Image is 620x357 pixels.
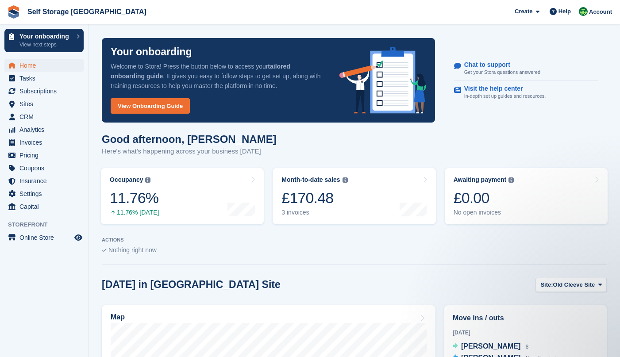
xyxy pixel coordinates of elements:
div: Awaiting payment [454,176,507,184]
a: menu [4,111,84,123]
p: Here's what's happening across your business [DATE] [102,146,277,157]
span: Account [589,8,612,16]
img: onboarding-info-6c161a55d2c0e0a8cae90662b2fe09162a5109e8cc188191df67fb4f79e88e88.svg [339,47,426,114]
img: icon-info-grey-7440780725fd019a000dd9b08b2336e03edf1995a4989e88bcd33f0948082b44.svg [145,177,150,183]
span: Analytics [19,123,73,136]
div: Occupancy [110,176,143,184]
p: View next steps [19,41,72,49]
div: 11.76% [DATE] [110,209,159,216]
img: Mackenzie Wells [579,7,588,16]
img: stora-icon-8386f47178a22dfd0bd8f6a31ec36ba5ce8667c1dd55bd0f319d3a0aa187defe.svg [7,5,20,19]
a: Chat to support Get your Stora questions answered. [454,57,598,81]
p: In-depth set up guides and resources. [464,92,546,100]
p: Your onboarding [19,33,72,39]
span: Online Store [19,231,73,244]
span: Site: [540,280,553,289]
span: Invoices [19,136,73,149]
span: Old Cleeve Site [553,280,595,289]
a: menu [4,149,84,161]
a: Awaiting payment £0.00 No open invoices [445,168,608,224]
span: Capital [19,200,73,213]
a: menu [4,188,84,200]
p: Welcome to Stora! Press the button below to access your . It gives you easy to follow steps to ge... [111,61,325,91]
span: Pricing [19,149,73,161]
span: Help [558,7,571,16]
a: menu [4,175,84,187]
a: View Onboarding Guide [111,98,190,114]
h1: Good afternoon, [PERSON_NAME] [102,133,277,145]
span: Tasks [19,72,73,84]
a: [PERSON_NAME] 8 [453,341,528,353]
a: menu [4,200,84,213]
span: Coupons [19,162,73,174]
p: ACTIONS [102,237,607,243]
a: Occupancy 11.76% 11.76% [DATE] [101,168,264,224]
h2: Map [111,313,125,321]
div: £170.48 [281,189,347,207]
a: menu [4,231,84,244]
a: menu [4,123,84,136]
span: Insurance [19,175,73,187]
span: Settings [19,188,73,200]
a: menu [4,59,84,72]
a: menu [4,162,84,174]
a: menu [4,98,84,110]
p: Visit the help center [464,85,539,92]
img: icon-info-grey-7440780725fd019a000dd9b08b2336e03edf1995a4989e88bcd33f0948082b44.svg [343,177,348,183]
a: Visit the help center In-depth set up guides and resources. [454,81,598,104]
div: £0.00 [454,189,514,207]
a: menu [4,72,84,84]
a: Self Storage [GEOGRAPHIC_DATA] [24,4,150,19]
div: [DATE] [453,329,598,337]
span: Nothing right now [108,246,157,253]
img: icon-info-grey-7440780725fd019a000dd9b08b2336e03edf1995a4989e88bcd33f0948082b44.svg [508,177,514,183]
button: Site: Old Cleeve Site [535,278,607,292]
span: 8 [526,344,529,350]
a: menu [4,85,84,97]
span: CRM [19,111,73,123]
a: Your onboarding View next steps [4,29,84,52]
img: blank_slate_check_icon-ba018cac091ee9be17c0a81a6c232d5eb81de652e7a59be601be346b1b6ddf79.svg [102,249,107,252]
p: Get your Stora questions answered. [464,69,542,76]
div: Month-to-date sales [281,176,340,184]
span: [PERSON_NAME] [461,342,520,350]
a: menu [4,136,84,149]
div: No open invoices [454,209,514,216]
a: Preview store [73,232,84,243]
div: 11.76% [110,189,159,207]
p: Chat to support [464,61,535,69]
span: Storefront [8,220,88,229]
a: Month-to-date sales £170.48 3 invoices [273,168,435,224]
span: Subscriptions [19,85,73,97]
h2: [DATE] in [GEOGRAPHIC_DATA] Site [102,279,281,291]
div: 3 invoices [281,209,347,216]
h2: Move ins / outs [453,313,598,323]
span: Sites [19,98,73,110]
p: Your onboarding [111,47,192,57]
span: Create [515,7,532,16]
span: Home [19,59,73,72]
